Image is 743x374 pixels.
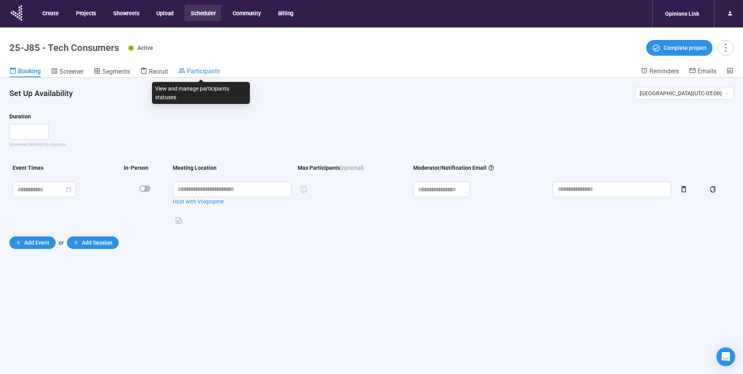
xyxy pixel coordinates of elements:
[698,67,716,75] span: Emails
[9,42,119,53] h1: 25-J85 - Tech Consumers
[124,163,148,172] div: In-Person
[107,5,145,21] button: Showreels
[173,163,217,172] div: Meeting Location
[94,67,130,77] a: Segments
[173,197,291,206] a: Host with Voxpopme
[641,67,679,76] a: Reminders
[9,236,734,249] div: or
[16,240,21,245] span: plus
[9,112,31,121] div: Duration
[707,183,719,196] button: copy
[718,40,734,56] button: more
[150,5,179,21] button: Upload
[340,163,364,172] span: (optional)
[226,5,266,21] button: Community
[640,87,729,99] span: [GEOGRAPHIC_DATA] ( UTC-05:00 )
[36,5,64,21] button: Create
[67,236,119,249] button: plusAdd Session
[646,40,712,56] button: Complete project
[272,5,299,21] button: Billing
[9,67,41,77] a: Booking
[140,67,168,77] a: Recruit
[73,240,79,245] span: plus
[413,163,495,172] div: Moderator/Notification Email
[9,236,56,249] button: plusAdd Event
[18,67,41,75] span: Booking
[720,42,731,53] span: more
[149,68,168,75] span: Recruit
[137,45,153,51] span: Active
[60,68,83,75] span: Screener
[187,67,220,75] span: Participants
[710,186,716,192] span: copy
[649,67,679,75] span: Reminders
[152,82,250,104] div: View and manage participants statuses
[298,163,340,172] div: Max Participants
[70,5,101,21] button: Projects
[178,67,220,76] a: Participants
[102,68,130,75] span: Segments
[9,141,734,148] div: Interview duration in minutes
[51,67,83,77] a: Screener
[660,6,704,21] div: Opinions Link
[82,238,112,247] span: Add Session
[716,347,735,366] div: Open Intercom Messenger
[663,44,707,52] span: Complete project
[184,5,221,21] button: Scheduler
[13,163,43,172] div: Event Times
[689,67,716,76] a: Emails
[24,238,49,247] span: Add Event
[9,88,629,99] h4: Set Up Availability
